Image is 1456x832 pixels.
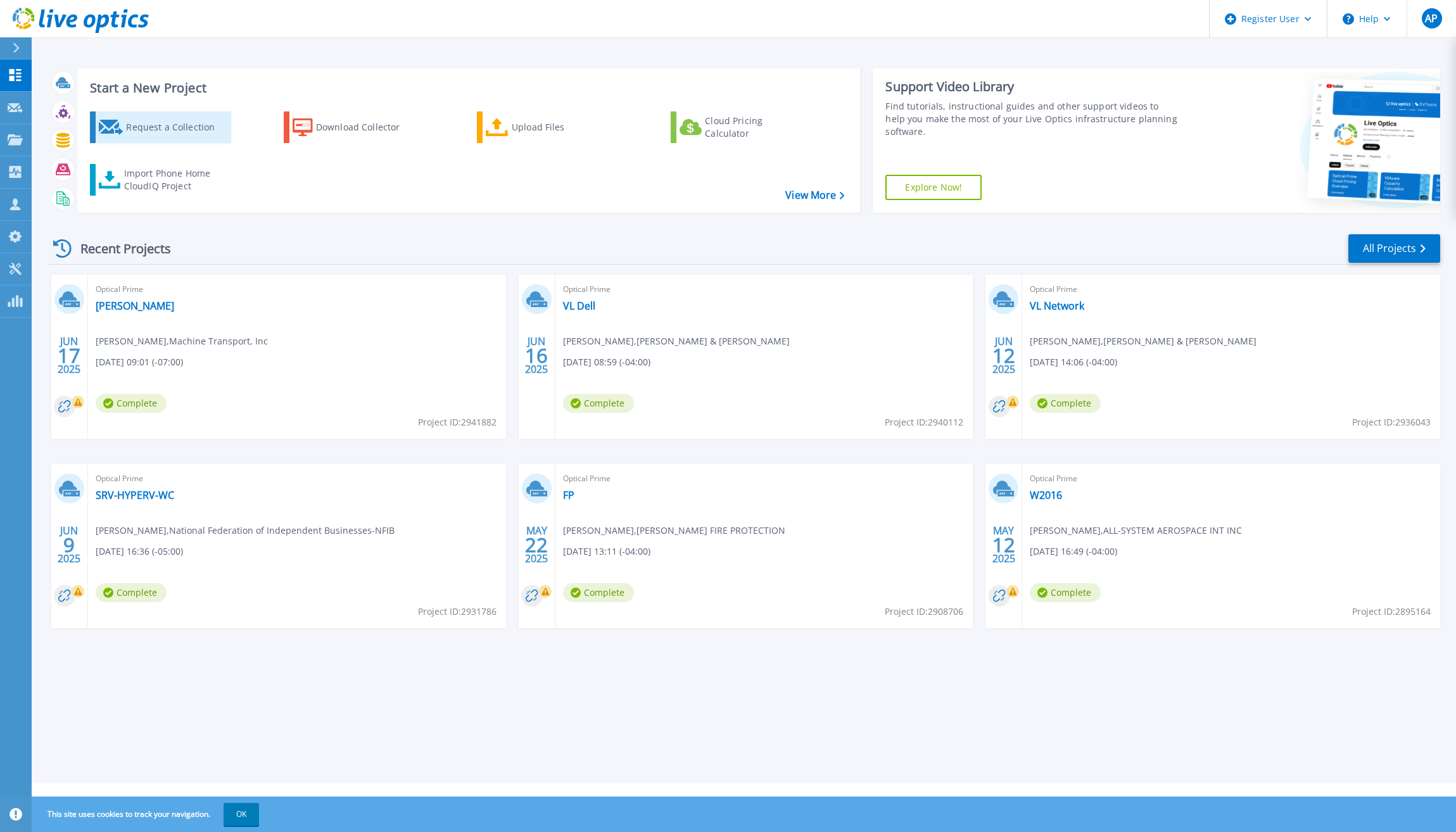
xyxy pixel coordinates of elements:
[563,583,634,602] span: Complete
[1352,605,1431,619] span: Project ID: 2895164
[885,415,963,429] span: Project ID: 2940112
[477,111,618,143] a: Upload Files
[563,394,634,413] span: Complete
[224,803,259,826] button: OK
[705,115,806,140] div: Cloud Pricing Calculator
[96,472,498,486] span: Optical Prime
[992,350,1015,361] span: 12
[512,115,613,140] div: Upload Files
[96,489,174,501] a: SRV-HYPERV-WC
[563,282,966,296] span: Optical Prime
[992,539,1015,550] span: 12
[563,299,595,312] a: VL Dell
[58,350,80,361] span: 17
[563,472,966,486] span: Optical Prime
[524,522,548,568] div: MAY 2025
[57,522,81,568] div: JUN 2025
[1030,334,1257,348] span: [PERSON_NAME] , [PERSON_NAME] & [PERSON_NAME]
[1030,472,1433,486] span: Optical Prime
[96,524,395,538] span: [PERSON_NAME] , National Federation of Independent Businesses-NFIB
[1030,299,1084,312] a: VL Network
[57,332,81,379] div: JUN 2025
[63,539,75,550] span: 9
[96,394,167,413] span: Complete
[563,355,650,369] span: [DATE] 08:59 (-04:00)
[563,334,790,348] span: [PERSON_NAME] , [PERSON_NAME] & [PERSON_NAME]
[284,111,425,143] a: Download Collector
[418,605,497,619] span: Project ID: 2931786
[563,489,574,501] a: FP
[96,299,174,312] a: [PERSON_NAME]
[992,332,1016,379] div: JUN 2025
[1030,282,1433,296] span: Optical Prime
[1030,355,1117,369] span: [DATE] 14:06 (-04:00)
[418,415,497,429] span: Project ID: 2941882
[785,189,844,201] a: View More
[90,111,231,143] a: Request a Collection
[126,115,227,140] div: Request a Collection
[1030,524,1242,538] span: [PERSON_NAME] , ALL-SYSTEM AEROSPACE INT INC
[563,545,650,558] span: [DATE] 13:11 (-04:00)
[96,282,498,296] span: Optical Prime
[525,350,548,361] span: 16
[885,79,1177,95] div: Support Video Library
[124,167,223,192] div: Import Phone Home CloudIQ Project
[96,334,268,348] span: [PERSON_NAME] , Machine Transport, Inc
[1352,415,1431,429] span: Project ID: 2936043
[35,803,259,826] span: This site uses cookies to track your navigation.
[96,355,183,369] span: [DATE] 09:01 (-07:00)
[525,539,548,550] span: 22
[563,524,785,538] span: [PERSON_NAME] , [PERSON_NAME] FIRE PROTECTION
[96,583,167,602] span: Complete
[49,233,188,264] div: Recent Projects
[90,81,844,95] h3: Start a New Project
[524,332,548,379] div: JUN 2025
[316,115,417,140] div: Download Collector
[1348,234,1440,263] a: All Projects
[1425,13,1438,23] span: AP
[1030,545,1117,558] span: [DATE] 16:49 (-04:00)
[1030,394,1101,413] span: Complete
[1030,489,1062,501] a: W2016
[885,175,982,200] a: Explore Now!
[1030,583,1101,602] span: Complete
[96,545,183,558] span: [DATE] 16:36 (-05:00)
[885,605,963,619] span: Project ID: 2908706
[671,111,812,143] a: Cloud Pricing Calculator
[992,522,1016,568] div: MAY 2025
[885,100,1177,138] div: Find tutorials, instructional guides and other support videos to help you make the most of your L...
